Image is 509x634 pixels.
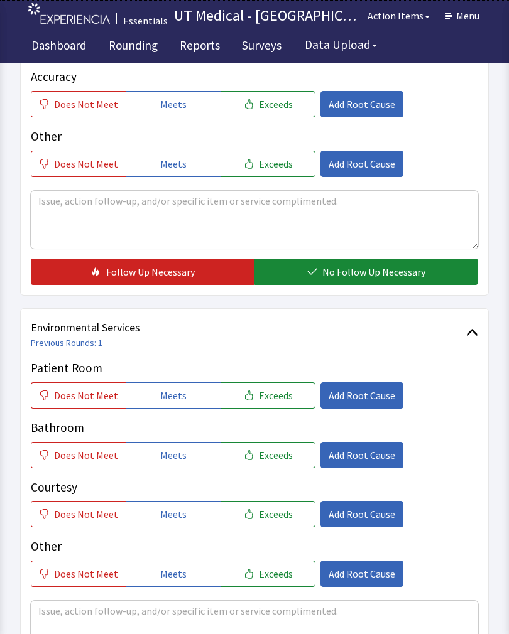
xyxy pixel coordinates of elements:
span: Does Not Meet [54,507,118,522]
span: Add Root Cause [329,97,395,112]
span: Meets [160,448,187,463]
a: Dashboard [22,31,96,63]
p: Accuracy [31,68,478,86]
span: Meets [160,507,187,522]
span: Add Root Cause [329,507,395,522]
button: Data Upload [297,33,385,56]
button: Meets [126,382,221,409]
span: Add Root Cause [329,448,395,463]
button: Meets [126,561,221,587]
button: Add Root Cause [320,442,403,468]
span: Exceeds [259,156,293,171]
button: Add Root Cause [320,151,403,177]
span: Environmental Services [31,319,466,336]
button: Add Root Cause [320,91,403,117]
span: Meets [160,566,187,581]
span: Exceeds [259,507,293,522]
button: Meets [126,442,221,468]
span: Exceeds [259,388,293,403]
button: Meets [126,501,221,527]
a: Surveys [233,31,291,63]
span: No Follow Up Necessary [322,264,425,279]
button: No Follow Up Necessary [255,259,478,285]
span: Meets [160,388,187,403]
span: Does Not Meet [54,388,118,403]
button: Exceeds [221,151,315,177]
p: Courtesy [31,478,478,497]
a: Previous Rounds: 1 [31,337,102,348]
button: Exceeds [221,382,315,409]
button: Does Not Meet [31,442,126,468]
span: Add Root Cause [329,156,395,171]
button: Meets [126,151,221,177]
p: UT Medical - [GEOGRAPHIC_DATA][US_STATE] [174,6,360,26]
button: Meets [126,91,221,117]
span: Exceeds [259,97,293,112]
span: Meets [160,97,187,112]
button: Menu [437,3,487,28]
p: Bathroom [31,419,478,437]
button: Does Not Meet [31,151,126,177]
span: Meets [160,156,187,171]
button: Does Not Meet [31,501,126,527]
span: Does Not Meet [54,566,118,581]
a: Reports [170,31,229,63]
button: Does Not Meet [31,91,126,117]
span: Does Not Meet [54,448,118,463]
div: Essentials [123,13,168,28]
span: Add Root Cause [329,388,395,403]
p: Patient Room [31,359,478,377]
button: Add Root Cause [320,382,403,409]
p: Other [31,127,478,146]
button: Exceeds [221,442,315,468]
button: Exceeds [221,91,315,117]
span: Does Not Meet [54,156,118,171]
button: Exceeds [221,561,315,587]
button: Exceeds [221,501,315,527]
button: Add Root Cause [320,501,403,527]
img: experiencia_logo.png [28,3,110,24]
span: Exceeds [259,448,293,463]
button: Action Items [360,3,437,28]
p: Other [31,537,478,556]
span: Does Not Meet [54,97,118,112]
button: Add Root Cause [320,561,403,587]
span: Add Root Cause [329,566,395,581]
span: Exceeds [259,566,293,581]
button: Follow Up Necessary [31,259,255,285]
button: Does Not Meet [31,561,126,587]
span: Follow Up Necessary [106,264,195,279]
a: Rounding [99,31,167,63]
button: Does Not Meet [31,382,126,409]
